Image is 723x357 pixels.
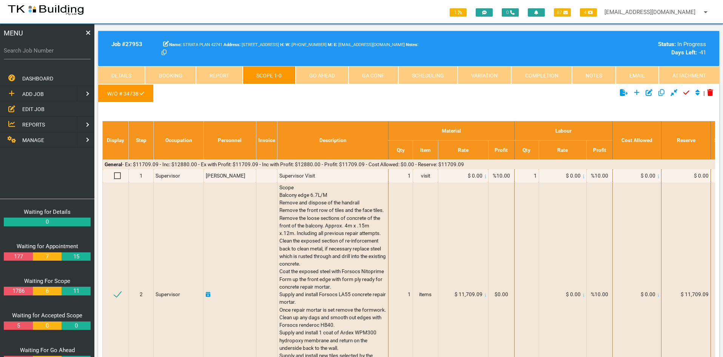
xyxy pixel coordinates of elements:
a: Report [196,66,243,84]
b: W: [285,42,290,47]
span: [STREET_ADDRESS] [224,42,279,47]
th: Qty [515,140,539,159]
th: Profit [587,140,613,159]
a: 6 [33,287,62,295]
span: DASHBOARD [22,76,53,82]
b: Name: [169,42,182,47]
span: 0 [502,8,519,17]
span: $ 0.00 [566,291,581,297]
th: Reserve [661,121,711,160]
td: [PERSON_NAME] [204,169,256,182]
th: Item [413,140,438,159]
th: Qty [388,140,413,159]
span: 1 [140,173,143,179]
span: 1 [450,8,467,17]
b: Notes: [406,42,418,47]
label: Search Job Number [4,46,91,55]
span: $ 0.00 [641,291,655,297]
b: E: [334,42,337,47]
th: Personnel [204,121,256,160]
th: Occupation [154,121,204,160]
a: Notes [572,66,616,84]
th: Rate [438,140,488,159]
a: 0 [62,321,90,330]
span: $ 0.00 [566,173,581,179]
a: Click here copy customer information. [162,49,166,56]
span: $0.00 [495,291,508,297]
a: Details [98,66,145,84]
span: 87 [554,8,571,17]
th: Rate [539,140,587,159]
a: Waiting for Accepted Scope [12,312,82,319]
span: $ 11,709.09 [455,291,483,297]
span: %10.00 [493,173,510,179]
div: | [618,84,715,102]
span: ADD JOB [22,91,44,97]
a: 15 [62,252,90,261]
span: visit [421,173,430,179]
span: STRATA PLAN 42741 [169,42,222,47]
span: REPORTS [22,122,45,128]
span: 2 [140,291,143,297]
span: EDIT JOB [22,106,45,112]
b: General [105,161,122,167]
th: Display [103,121,129,160]
span: Supervisor Visit [279,173,315,179]
span: Home Phone [280,42,285,47]
th: Material [388,121,515,140]
img: s3file [8,4,84,16]
a: 177 [4,252,32,261]
th: Description [277,121,388,160]
a: Email [616,66,658,84]
a: Completion [511,66,572,84]
a: GA Conf [348,66,398,84]
a: Attachment [659,66,719,84]
b: Address: [224,42,240,47]
span: %10.00 [591,291,608,297]
a: Click here to add schedule. [206,291,210,297]
span: MENU [4,28,23,38]
a: Booking [145,66,196,84]
th: Step [129,121,154,160]
a: Waiting for Appointment [17,243,78,250]
div: In Progress -41 [564,40,706,57]
a: 5 [4,321,32,330]
a: 1786 [4,287,32,295]
span: [EMAIL_ADDRESS][DOMAIN_NAME] [334,42,405,47]
span: Supervisor [156,173,180,179]
a: 11 [62,287,90,295]
span: %10.00 [591,173,608,179]
td: $ 0.00 [661,169,711,182]
span: $ 0.00 [468,173,483,179]
b: H: [280,42,284,47]
span: 1 [408,173,411,179]
a: Waiting For Go Ahead [20,347,75,354]
span: $ 0.00 [641,173,655,179]
th: Cost Allowed [613,121,661,160]
a: 7 [33,252,62,261]
span: 4 [580,8,597,17]
th: Profit [488,140,514,159]
a: Waiting for Details [24,209,71,215]
span: MANAGE [22,137,44,143]
a: Scope 1-0 [243,66,295,84]
b: Job # 27953 [111,41,142,48]
b: Status: [658,41,676,48]
a: Variation [458,66,511,84]
span: items [419,291,432,297]
th: Labour [515,121,613,140]
span: 1 [408,291,411,297]
a: Scheduling [398,66,458,84]
span: 1 [534,173,537,179]
span: Supervisor [156,291,180,297]
a: Go Ahead [296,66,348,84]
th: Invoice [256,121,277,160]
a: 0 [4,218,91,226]
b: Days Left: [671,49,697,56]
b: M: [328,42,333,47]
a: Waiting For Scope [24,278,70,284]
a: 0 [33,321,62,330]
a: W/O # 34738 [98,84,154,102]
span: [PHONE_NUMBER] [285,42,327,47]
